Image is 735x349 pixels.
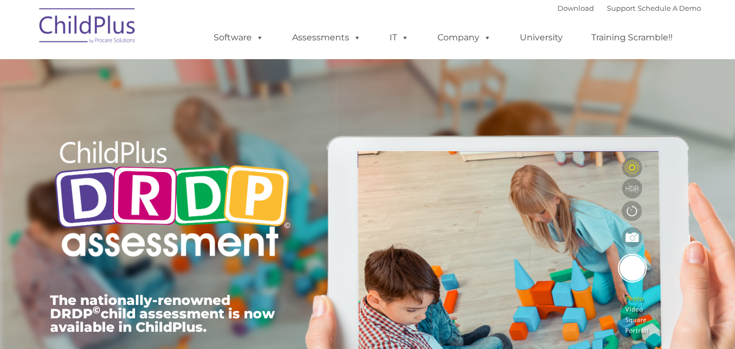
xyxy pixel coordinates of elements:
sup: © [93,304,101,316]
font: | [557,4,701,12]
a: Company [427,27,502,48]
a: Support [607,4,635,12]
a: Assessments [281,27,372,48]
a: IT [379,27,420,48]
img: Copyright - DRDP Logo Light [50,126,294,275]
a: University [509,27,574,48]
span: The nationally-renowned DRDP child assessment is now available in ChildPlus. [50,292,275,335]
a: Download [557,4,594,12]
a: Software [203,27,274,48]
a: Schedule A Demo [638,4,701,12]
img: ChildPlus by Procare Solutions [34,1,142,54]
a: Training Scramble!! [581,27,683,48]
